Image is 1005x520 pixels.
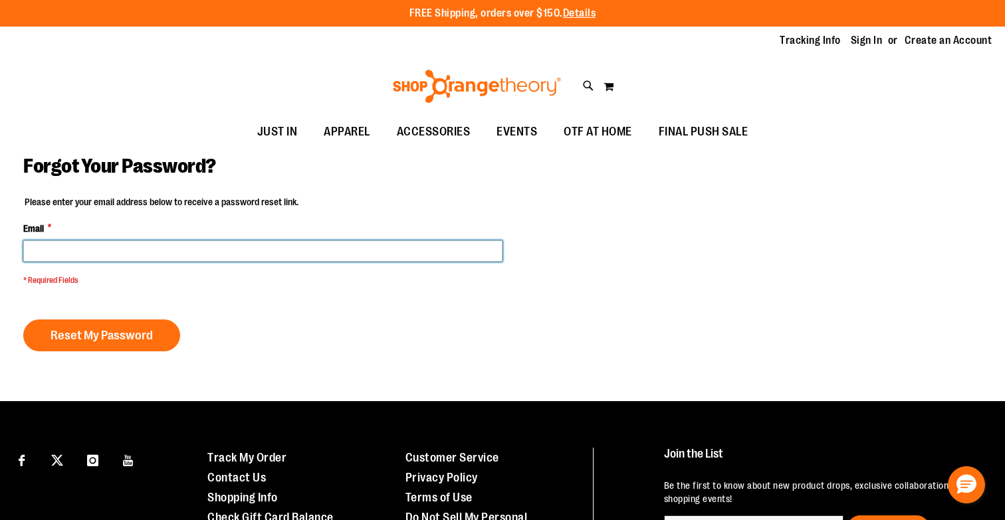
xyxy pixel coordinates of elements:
span: FINAL PUSH SALE [659,117,748,147]
a: Visit our Instagram page [81,448,104,471]
legend: Please enter your email address below to receive a password reset link. [23,195,300,209]
a: Tracking Info [780,33,841,48]
a: Track My Order [207,451,286,464]
a: FINAL PUSH SALE [645,117,762,147]
a: Sign In [851,33,883,48]
a: EVENTS [483,117,550,147]
a: Details [563,7,596,19]
a: Visit our Youtube page [117,448,140,471]
a: APPAREL [310,117,384,147]
span: Email [23,222,44,235]
a: Contact Us [207,471,266,484]
span: OTF AT HOME [564,117,632,147]
span: Forgot Your Password? [23,155,216,177]
button: Reset My Password [23,319,180,351]
a: JUST IN [244,117,311,147]
p: FREE Shipping, orders over $150. [409,6,596,21]
a: Create an Account [905,33,992,48]
span: * Required Fields [23,275,502,286]
button: Hello, have a question? Let’s chat. [948,466,985,503]
a: Visit our Facebook page [10,448,33,471]
a: ACCESSORIES [384,117,484,147]
img: Twitter [51,454,63,466]
a: Customer Service [405,451,499,464]
a: Visit our X page [46,448,69,471]
span: JUST IN [257,117,298,147]
span: EVENTS [497,117,537,147]
span: Reset My Password [51,328,153,343]
a: OTF AT HOME [550,117,645,147]
a: Shopping Info [207,491,278,504]
p: Be the first to know about new product drops, exclusive collaborations, and shopping events! [664,479,979,505]
a: Terms of Use [405,491,473,504]
a: Privacy Policy [405,471,478,484]
h4: Join the List [664,448,979,472]
span: APPAREL [324,117,370,147]
span: ACCESSORIES [397,117,471,147]
img: Shop Orangetheory [391,70,563,103]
